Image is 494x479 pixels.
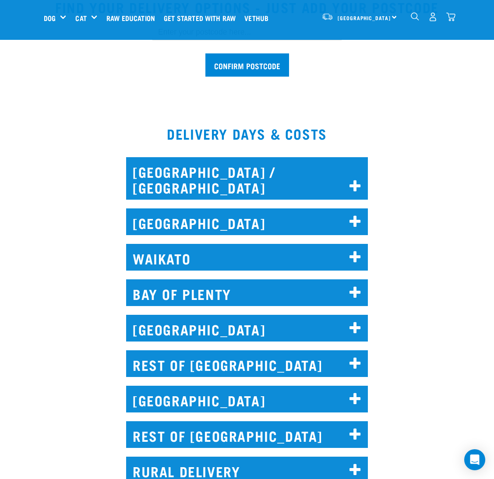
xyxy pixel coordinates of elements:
[126,315,368,342] h2: [GEOGRAPHIC_DATA]
[126,157,368,200] h2: [GEOGRAPHIC_DATA] / [GEOGRAPHIC_DATA]
[126,244,368,271] h2: WAIKATO
[411,12,419,21] img: home-icon-1@2x.png
[126,350,368,377] h2: REST OF [GEOGRAPHIC_DATA]
[126,279,368,306] h2: BAY OF PLENTY
[464,449,485,470] div: Open Intercom Messenger
[205,53,289,77] input: Confirm postcode
[242,0,275,35] a: Vethub
[126,386,368,412] h2: [GEOGRAPHIC_DATA]
[104,0,162,35] a: Raw Education
[321,13,333,21] img: van-moving.png
[428,12,438,21] img: user.png
[75,13,86,23] a: Cat
[44,13,56,23] a: Dog
[162,0,242,35] a: Get started with Raw
[126,421,368,448] h2: REST OF [GEOGRAPHIC_DATA]
[126,208,368,235] h2: [GEOGRAPHIC_DATA]
[338,16,391,19] span: [GEOGRAPHIC_DATA]
[446,12,455,21] img: home-icon@2x.png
